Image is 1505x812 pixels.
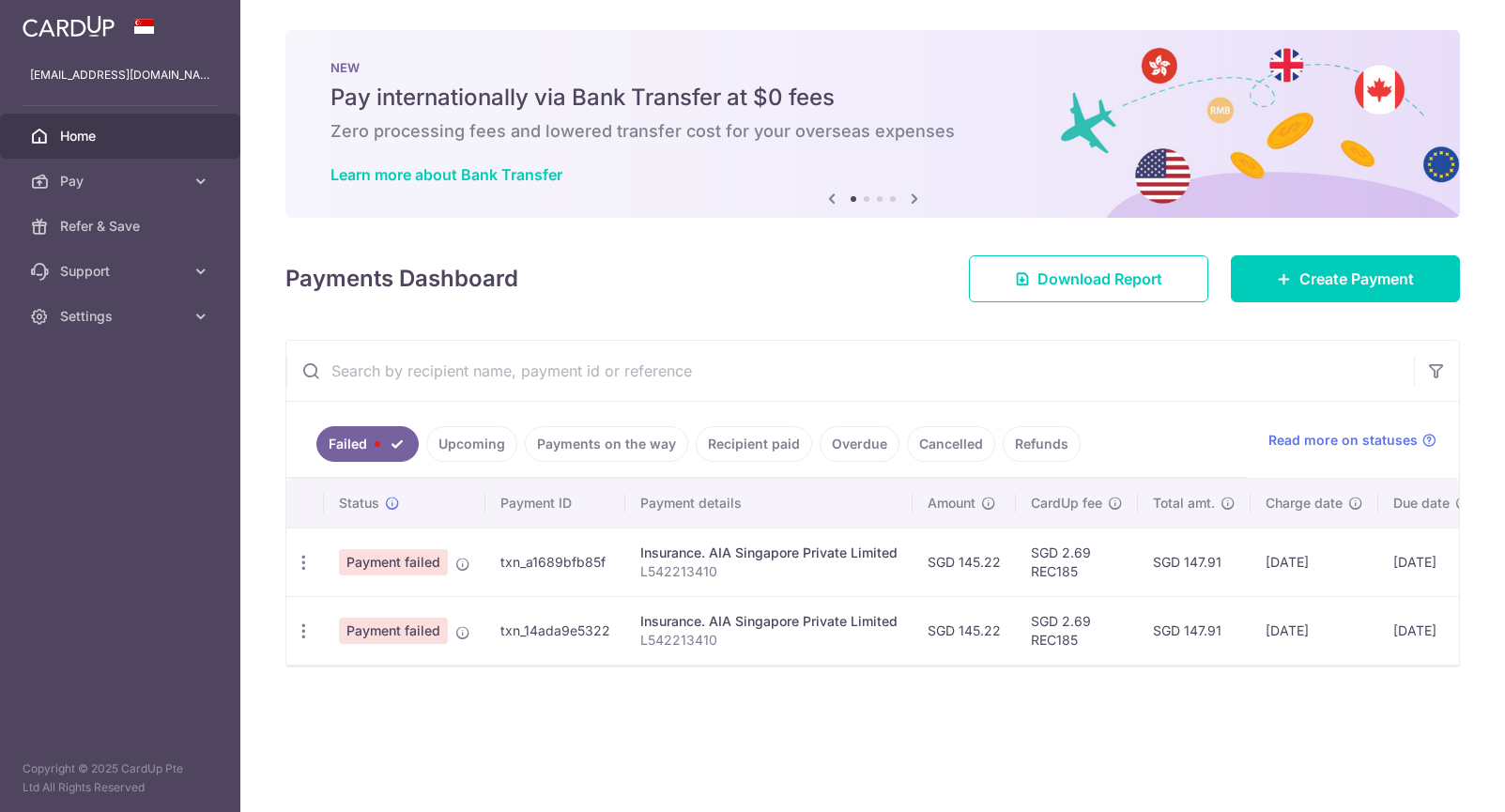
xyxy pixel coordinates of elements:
span: Amount [928,494,975,513]
p: NEW [330,60,1415,75]
a: Failed [316,426,419,462]
th: Payment details [625,479,913,528]
input: Search by recipient name, payment id or reference [286,341,1414,401]
img: CardUp [23,15,115,38]
span: Status [339,494,379,513]
td: [DATE] [1251,528,1378,596]
p: L542213410 [640,562,898,581]
td: SGD 145.22 [913,596,1016,665]
h6: Zero processing fees and lowered transfer cost for your overseas expenses [330,120,1415,143]
span: Settings [60,307,184,326]
td: SGD 145.22 [913,528,1016,596]
a: Refunds [1003,426,1081,462]
span: Download Report [1037,268,1162,290]
span: Payment failed [339,549,448,575]
span: Charge date [1266,494,1343,513]
td: txn_a1689bfb85f [485,528,625,596]
span: Create Payment [1299,268,1414,290]
td: SGD 147.91 [1138,596,1251,665]
td: SGD 2.69 REC185 [1016,596,1138,665]
div: Insurance. AIA Singapore Private Limited [640,612,898,631]
td: [DATE] [1378,596,1485,665]
a: Payments on the way [525,426,688,462]
a: Cancelled [907,426,995,462]
h5: Pay internationally via Bank Transfer at $0 fees [330,83,1415,113]
span: Pay [60,172,184,191]
a: Download Report [969,255,1208,302]
a: Create Payment [1231,255,1460,302]
td: SGD 147.91 [1138,528,1251,596]
span: Home [60,127,184,146]
p: L542213410 [640,631,898,650]
img: Bank transfer banner [285,30,1460,218]
span: Support [60,262,184,281]
td: txn_14ada9e5322 [485,596,625,665]
td: [DATE] [1251,596,1378,665]
span: Due date [1393,494,1450,513]
span: Refer & Save [60,217,184,236]
span: Total amt. [1153,494,1215,513]
a: Recipient paid [696,426,812,462]
h4: Payments Dashboard [285,262,518,296]
th: Payment ID [485,479,625,528]
span: Read more on statuses [1268,431,1418,450]
td: [DATE] [1378,528,1485,596]
span: Payment failed [339,618,448,644]
a: Learn more about Bank Transfer [330,165,562,184]
p: [EMAIL_ADDRESS][DOMAIN_NAME] [30,66,210,84]
a: Upcoming [426,426,517,462]
a: Read more on statuses [1268,431,1436,450]
div: Insurance. AIA Singapore Private Limited [640,544,898,562]
span: CardUp fee [1031,494,1102,513]
td: SGD 2.69 REC185 [1016,528,1138,596]
a: Overdue [820,426,899,462]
